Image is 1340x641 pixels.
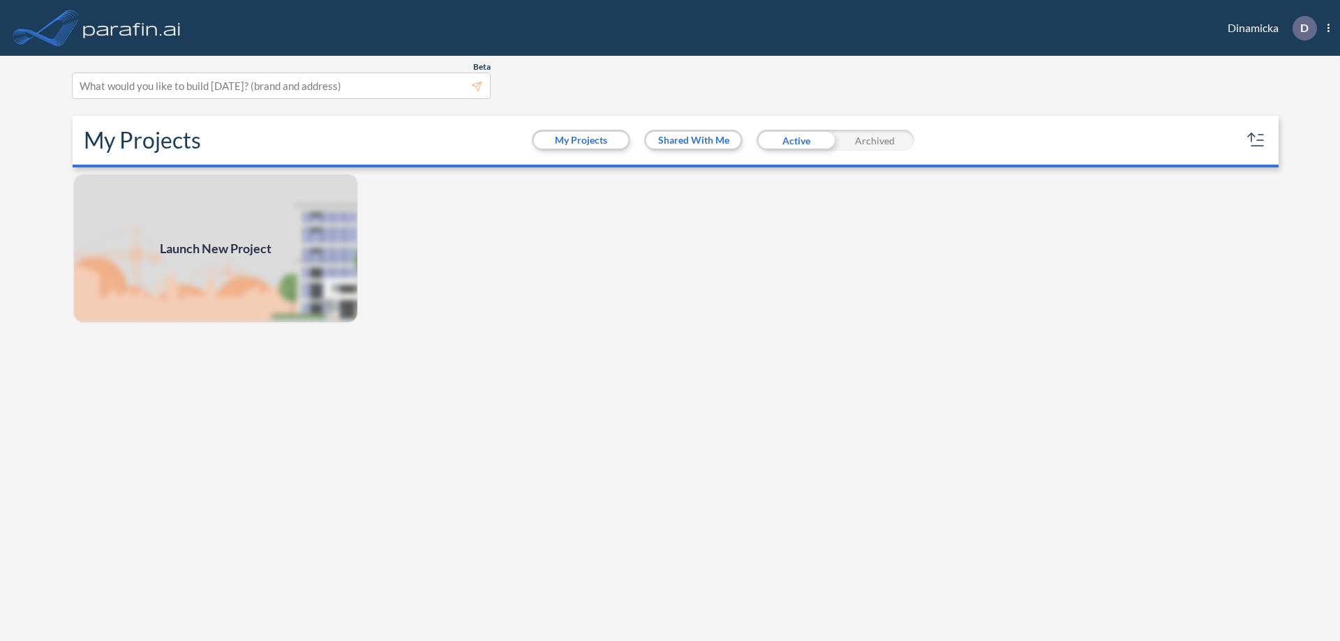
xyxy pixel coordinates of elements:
[1300,22,1309,34] p: D
[534,132,628,149] button: My Projects
[473,61,491,73] span: Beta
[73,173,359,324] a: Launch New Project
[757,130,835,151] div: Active
[1207,16,1330,40] div: Dinamicka
[84,127,201,153] h2: My Projects
[80,14,184,42] img: logo
[646,132,740,149] button: Shared With Me
[835,130,914,151] div: Archived
[160,239,271,258] span: Launch New Project
[1245,129,1267,151] button: sort
[73,173,359,324] img: add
